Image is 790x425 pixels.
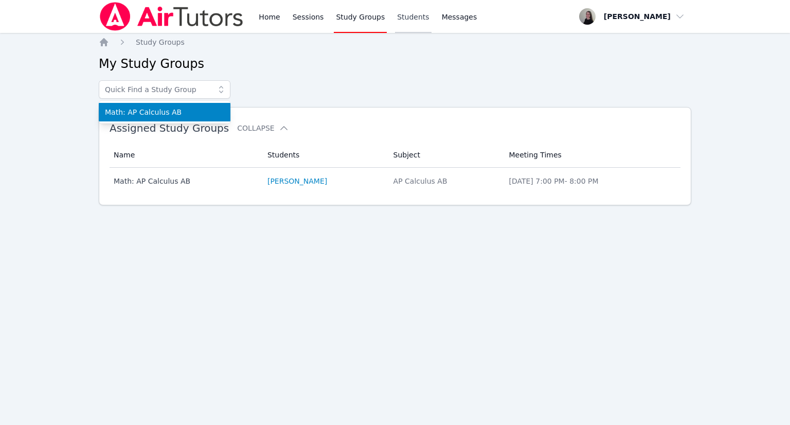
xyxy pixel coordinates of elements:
[442,12,477,22] span: Messages
[110,122,229,134] span: Assigned Study Groups
[105,107,224,117] span: Math: AP Calculus AB
[502,143,680,168] th: Meeting Times
[99,37,691,47] nav: Breadcrumb
[136,38,185,46] span: Study Groups
[261,143,387,168] th: Students
[136,37,185,47] a: Study Groups
[99,80,230,99] input: Quick Find a Study Group
[267,176,327,186] a: [PERSON_NAME]
[509,176,674,186] li: [DATE] 7:00 PM - 8:00 PM
[110,143,261,168] th: Name
[114,176,255,186] div: Math: AP Calculus AB
[387,143,503,168] th: Subject
[393,176,497,186] div: AP Calculus AB
[237,123,289,133] button: Collapse
[110,168,680,194] tr: Math: AP Calculus AB[PERSON_NAME]AP Calculus AB[DATE] 7:00 PM- 8:00 PM
[99,2,244,31] img: Air Tutors
[99,56,691,72] h2: My Study Groups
